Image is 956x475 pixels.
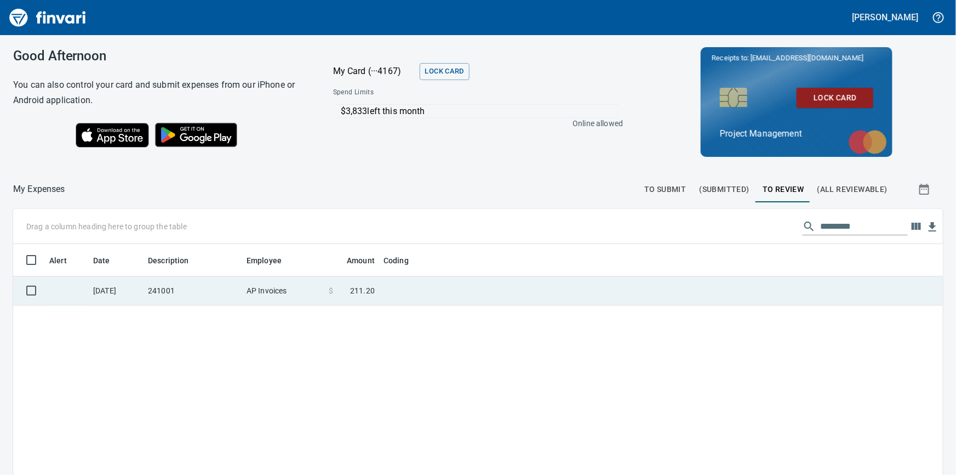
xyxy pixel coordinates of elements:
[817,183,888,196] span: (All Reviewable)
[908,218,924,235] button: Choose columns to display
[797,88,873,108] button: Lock Card
[720,127,873,140] p: Project Management
[341,105,619,118] p: $3,833 left this month
[7,4,89,31] img: Finvari
[843,125,892,160] img: mastercard.svg
[247,254,282,267] span: Employee
[333,254,375,267] span: Amount
[93,254,124,267] span: Date
[26,221,187,232] p: Drag a column heading here to group the table
[850,9,921,26] button: [PERSON_NAME]
[347,254,375,267] span: Amount
[852,12,918,23] h5: [PERSON_NAME]
[329,285,333,296] span: $
[148,254,189,267] span: Description
[13,183,65,196] nav: breadcrumb
[383,254,409,267] span: Coding
[333,65,415,78] p: My Card (···4167)
[93,254,110,267] span: Date
[13,48,306,64] h3: Good Afternoon
[13,183,65,196] p: My Expenses
[324,118,623,129] p: Online allowed
[425,65,464,78] span: Lock Card
[383,254,423,267] span: Coding
[148,254,203,267] span: Description
[749,53,865,63] span: [EMAIL_ADDRESS][DOMAIN_NAME]
[49,254,67,267] span: Alert
[76,123,149,148] img: Download on the App Store
[805,91,865,105] span: Lock Card
[763,183,804,196] span: To Review
[333,87,497,98] span: Spend Limits
[420,63,470,80] button: Lock Card
[700,183,749,196] span: (Submitted)
[644,183,686,196] span: To Submit
[89,276,144,306] td: [DATE]
[924,219,941,235] button: Download Table
[247,254,296,267] span: Employee
[144,276,242,306] td: 241001
[242,276,324,306] td: AP Invoices
[49,254,81,267] span: Alert
[350,285,375,296] span: 211.20
[908,176,943,202] button: Show transactions within a particular date range
[149,117,243,153] img: Get it on Google Play
[712,53,881,64] p: Receipts to:
[13,77,306,108] h6: You can also control your card and submit expenses from our iPhone or Android application.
